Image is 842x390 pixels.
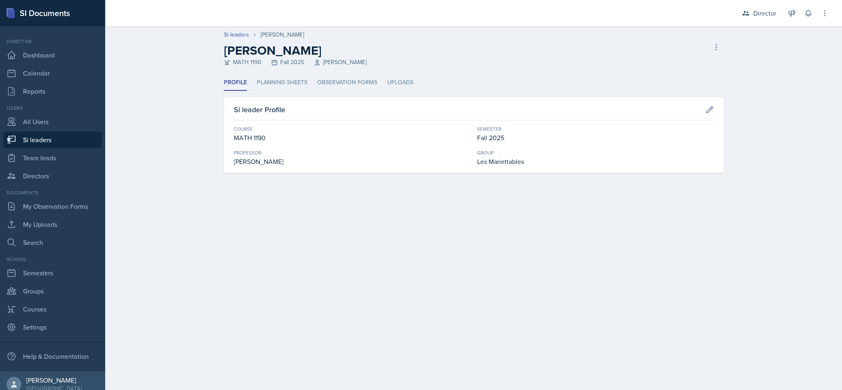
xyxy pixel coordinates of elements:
a: Reports [3,83,102,99]
div: [PERSON_NAME] [234,157,471,166]
div: [PERSON_NAME] [261,30,304,39]
a: Groups [3,283,102,299]
div: Semester [477,125,714,133]
div: Director [3,38,102,45]
h3: Si leader Profile [234,104,285,115]
a: Calendar [3,65,102,81]
div: Professor [234,149,471,157]
div: Help & Documentation [3,348,102,365]
a: Courses [3,301,102,317]
div: [PERSON_NAME] [26,376,82,384]
div: Les Mariettables [477,157,714,166]
a: My Observation Forms [3,198,102,215]
div: MATH 1190 [234,133,471,143]
li: Profile [224,75,247,91]
div: Director [753,8,776,18]
div: Fall 2025 [477,133,714,143]
div: School [3,256,102,263]
a: Si leaders [3,132,102,148]
div: MATH 1190 Fall 2025 [PERSON_NAME] [224,58,367,67]
a: Search [3,234,102,251]
li: Observation Forms [317,75,377,91]
a: Si leaders [224,30,249,39]
div: Course [234,125,471,133]
a: Dashboard [3,47,102,63]
a: Settings [3,319,102,335]
h2: [PERSON_NAME] [224,43,367,58]
a: Team leads [3,150,102,166]
a: All Users [3,113,102,130]
div: Group [477,149,714,157]
a: Semesters [3,265,102,281]
li: Uploads [387,75,413,91]
div: Documents [3,189,102,196]
a: My Uploads [3,216,102,233]
li: Planning Sheets [257,75,307,91]
div: Users [3,104,102,112]
a: Directors [3,168,102,184]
